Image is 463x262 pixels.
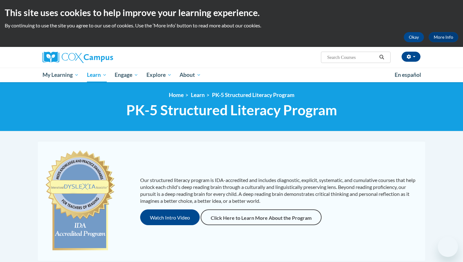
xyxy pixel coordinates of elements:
a: Learn [83,68,111,82]
a: About [176,68,205,82]
button: Okay [404,32,424,42]
iframe: Button to launch messaging window [438,237,458,257]
a: Cox Campus [43,52,162,63]
span: En español [395,71,421,78]
span: Engage [115,71,138,79]
span: Explore [146,71,172,79]
button: Account Settings [402,52,420,62]
button: Search [377,54,386,61]
p: Our structured literacy program is IDA-accredited and includes diagnostic, explicit, systematic, ... [140,177,419,204]
img: c477cda6-e343-453b-bfce-d6f9e9818e1c.png [44,147,116,254]
a: More Info [429,32,458,42]
input: Search Courses [327,54,377,61]
span: PK-5 Structured Literacy Program [126,102,337,118]
a: My Learning [38,68,83,82]
h2: This site uses cookies to help improve your learning experience. [5,6,458,19]
span: My Learning [43,71,79,79]
a: Explore [142,68,176,82]
span: Learn [87,71,107,79]
a: Click Here to Learn More About the Program [201,209,322,225]
a: Learn [191,92,205,98]
img: Cox Campus [43,52,113,63]
span: About [180,71,201,79]
a: Home [169,92,184,98]
div: Main menu [33,68,430,82]
a: PK-5 Structured Literacy Program [212,92,294,98]
p: By continuing to use the site you agree to our use of cookies. Use the ‘More info’ button to read... [5,22,458,29]
a: Engage [111,68,142,82]
a: En español [391,68,425,82]
button: Watch Intro Video [140,209,200,225]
